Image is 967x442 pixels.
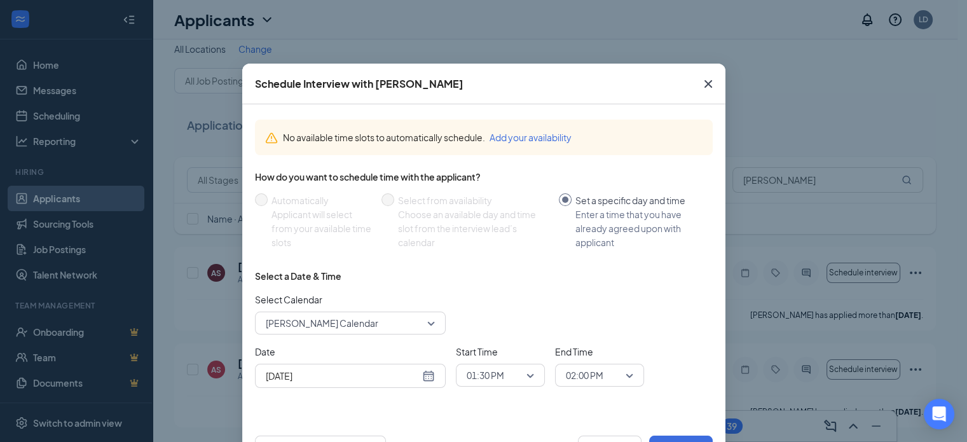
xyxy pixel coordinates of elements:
[924,399,954,429] div: Open Intercom Messenger
[271,193,371,207] div: Automatically
[255,270,341,282] div: Select a Date & Time
[266,369,420,383] input: Sep 15, 2025
[398,207,549,249] div: Choose an available day and time slot from the interview lead’s calendar
[265,132,278,144] svg: Warning
[575,207,703,249] div: Enter a time that you have already agreed upon with applicant
[255,293,446,307] span: Select Calendar
[255,170,713,183] div: How do you want to schedule time with the applicant?
[701,76,716,92] svg: Cross
[283,130,703,144] div: No available time slots to automatically schedule.
[691,64,725,104] button: Close
[255,345,446,359] span: Date
[255,77,463,91] div: Schedule Interview with [PERSON_NAME]
[490,130,572,144] button: Add your availability
[555,345,644,359] span: End Time
[575,193,703,207] div: Set a specific day and time
[456,345,545,359] span: Start Time
[398,193,549,207] div: Select from availability
[266,314,378,333] span: [PERSON_NAME] Calendar
[271,207,371,249] div: Applicant will select from your available time slots
[566,366,603,385] span: 02:00 PM
[467,366,504,385] span: 01:30 PM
